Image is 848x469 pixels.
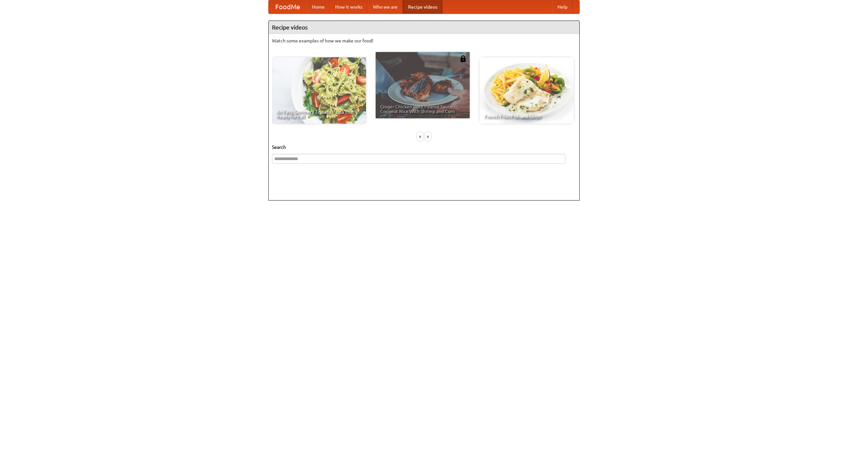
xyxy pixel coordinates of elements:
[277,110,361,119] span: An Easy, Summery Tomato Pasta That's Ready for Fall
[460,55,466,62] img: 483408.png
[368,0,403,14] a: Who we are
[269,0,307,14] a: FoodMe
[417,132,423,141] div: «
[552,0,573,14] a: Help
[269,21,579,34] h4: Recipe videos
[330,0,368,14] a: How it works
[480,57,574,124] a: French Fries Fish and Chips
[403,0,443,14] a: Recipe videos
[272,37,576,44] p: Watch some examples of how we make our food!
[272,144,576,150] h5: Search
[425,132,431,141] div: »
[272,57,366,124] a: An Easy, Summery Tomato Pasta That's Ready for Fall
[484,114,569,119] span: French Fries Fish and Chips
[307,0,330,14] a: Home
